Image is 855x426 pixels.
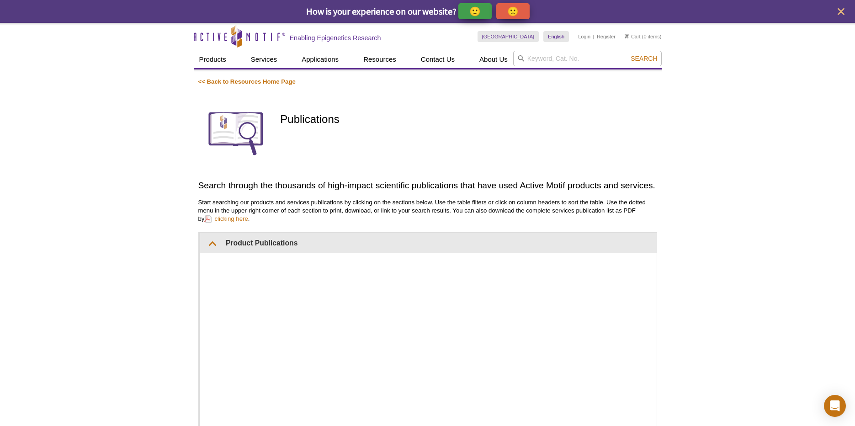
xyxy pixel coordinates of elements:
[290,34,381,42] h2: Enabling Epigenetics Research
[597,33,616,40] a: Register
[245,51,283,68] a: Services
[469,5,481,17] p: 🙂
[194,51,232,68] a: Products
[625,34,629,38] img: Your Cart
[204,214,248,223] a: clicking here
[198,179,657,192] h2: Search through the thousands of high-impact scientific publications that have used Active Motif p...
[631,55,657,62] span: Search
[507,5,519,17] p: 🙁
[835,6,847,17] button: close
[478,31,539,42] a: [GEOGRAPHIC_DATA]
[358,51,402,68] a: Resources
[578,33,590,40] a: Login
[280,113,657,127] h1: Publications
[593,31,595,42] li: |
[200,233,657,253] summary: Product Publications
[415,51,460,68] a: Contact Us
[513,51,662,66] input: Keyword, Cat. No.
[543,31,569,42] a: English
[198,78,296,85] a: << Back to Resources Home Page
[628,54,660,63] button: Search
[198,198,657,223] p: Start searching our products and services publications by clicking on the sections below. Use the...
[198,95,274,170] img: Publications
[625,31,662,42] li: (0 items)
[296,51,344,68] a: Applications
[474,51,513,68] a: About Us
[306,5,457,17] span: How is your experience on our website?
[625,33,641,40] a: Cart
[824,395,846,417] div: Open Intercom Messenger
